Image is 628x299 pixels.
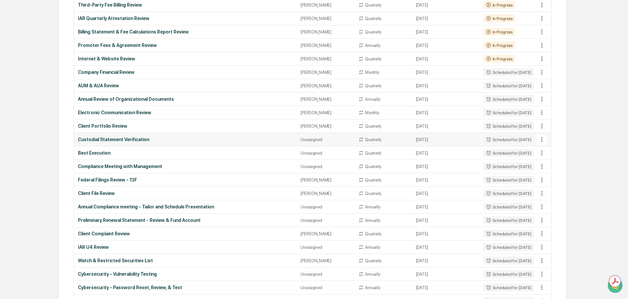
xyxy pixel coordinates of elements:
[483,149,534,157] div: Scheduled for [DATE]
[365,245,380,250] div: Annually
[412,187,479,200] td: [DATE]
[365,83,381,88] div: Quarterly
[412,79,479,93] td: [DATE]
[483,1,515,9] div: In Progress
[412,267,479,281] td: [DATE]
[365,110,379,115] div: Monthly
[483,14,515,22] div: In Progress
[78,218,293,223] div: Preliminary Renewal Statement - Review & Fund Account
[78,56,293,61] div: Internet & Website Review
[78,2,293,8] div: Third-Party Fee Billing Review
[13,83,42,89] span: Preclearance
[48,83,53,89] div: 🗄️
[78,137,293,142] div: Custodial Statement Verification
[301,3,350,8] div: [PERSON_NAME]
[412,160,479,173] td: [DATE]
[412,39,479,52] td: [DATE]
[7,83,12,89] div: 🖐️
[365,97,380,102] div: Annually
[4,93,44,104] a: 🔎Data Lookup
[78,258,293,263] div: Watch & Restricted Securities List
[483,28,515,36] div: In Progress
[65,111,80,116] span: Pylon
[483,270,534,278] div: Scheduled for [DATE]
[301,30,350,34] div: [PERSON_NAME]
[365,16,381,21] div: Quarterly
[78,271,293,277] div: Cybersecurity - Vulnerability Testing
[365,70,379,75] div: Monthly
[412,12,479,25] td: [DATE]
[483,109,534,117] div: Scheduled for [DATE]
[301,124,350,129] div: [PERSON_NAME]
[412,93,479,106] td: [DATE]
[412,66,479,79] td: [DATE]
[412,106,479,119] td: [DATE]
[7,14,120,24] p: How can we help?
[78,96,293,102] div: Annual Review of Organizational Documents
[412,200,479,214] td: [DATE]
[412,254,479,267] td: [DATE]
[483,136,534,143] div: Scheduled for [DATE]
[112,52,120,60] button: Start new chat
[483,257,534,265] div: Scheduled for [DATE]
[301,137,350,142] div: Unassigned
[483,41,515,49] div: In Progress
[301,16,350,21] div: [PERSON_NAME]
[483,284,534,291] div: Scheduled for [DATE]
[365,191,381,196] div: Quarterly
[483,55,515,63] div: In Progress
[301,272,350,277] div: Unassigned
[483,230,534,238] div: Scheduled for [DATE]
[412,119,479,133] td: [DATE]
[412,25,479,39] td: [DATE]
[483,176,534,184] div: Scheduled for [DATE]
[301,110,350,115] div: [PERSON_NAME]
[301,151,350,156] div: Unassigned
[365,231,381,236] div: Quarterly
[365,258,381,263] div: Quarterly
[78,123,293,129] div: Client Portfolio Review
[483,95,534,103] div: Scheduled for [DATE]
[78,245,293,250] div: IAR U4 Review
[412,52,479,66] td: [DATE]
[78,43,293,48] div: Promoter Fees & Agreement Review
[301,43,350,48] div: [PERSON_NAME]
[412,146,479,160] td: [DATE]
[22,50,108,57] div: Start new chat
[78,110,293,115] div: Electronic Communication Review
[483,189,534,197] div: Scheduled for [DATE]
[301,178,350,182] div: [PERSON_NAME]
[365,151,381,156] div: Quarterly
[46,111,80,116] a: Powered byPylon
[78,164,293,169] div: Compliance Meeting with Management
[365,218,380,223] div: Annually
[365,30,381,34] div: Quarterly
[78,83,293,88] div: AUM & AUA Review
[365,164,381,169] div: Quarterly
[483,243,534,251] div: Scheduled for [DATE]
[78,231,293,236] div: Client Complaint Review
[301,258,350,263] div: [PERSON_NAME]
[45,80,84,92] a: 🗄️Attestations
[365,285,380,290] div: Annually
[301,56,350,61] div: [PERSON_NAME]
[301,231,350,236] div: [PERSON_NAME]
[78,285,293,290] div: Cybersecurity - Password Reset, Review, & Test
[301,204,350,209] div: Unassigned
[301,245,350,250] div: Unassigned
[483,82,534,90] div: Scheduled for [DATE]
[301,218,350,223] div: Unassigned
[607,277,625,295] iframe: Open customer support
[301,97,350,102] div: [PERSON_NAME]
[301,285,350,290] div: Unassigned
[483,122,534,130] div: Scheduled for [DATE]
[412,173,479,187] td: [DATE]
[301,164,350,169] div: Unassigned
[78,16,293,21] div: IAR Quarterly Attestation Review
[365,272,380,277] div: Annually
[78,177,293,182] div: Federal Filings Review - 13F
[13,95,41,102] span: Data Lookup
[412,241,479,254] td: [DATE]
